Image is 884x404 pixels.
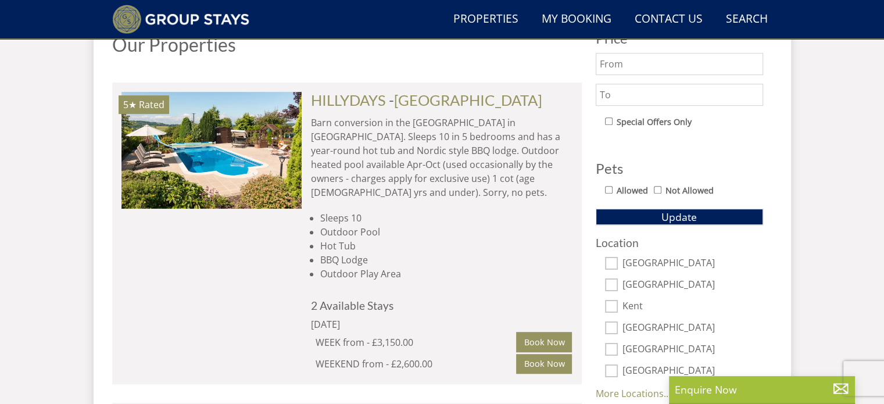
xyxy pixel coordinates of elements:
[596,84,763,106] input: To
[516,332,572,352] a: Book Now
[665,184,714,197] label: Not Allowed
[316,357,517,371] div: WEEKEND from - £2,600.00
[112,5,250,34] img: Group Stays
[537,6,616,33] a: My Booking
[311,317,468,331] div: [DATE]
[320,225,572,239] li: Outdoor Pool
[311,116,572,199] p: Barn conversion in the [GEOGRAPHIC_DATA] in [GEOGRAPHIC_DATA]. Sleeps 10 in 5 bedrooms and has a ...
[394,91,542,109] a: [GEOGRAPHIC_DATA]
[311,299,572,312] h4: 2 Available Stays
[516,354,572,374] a: Book Now
[596,31,763,46] h3: Price
[320,239,572,253] li: Hot Tub
[622,279,763,292] label: [GEOGRAPHIC_DATA]
[596,387,671,400] a: More Locations...
[622,344,763,356] label: [GEOGRAPHIC_DATA]
[596,53,763,75] input: From
[320,211,572,225] li: Sleeps 10
[617,184,648,197] label: Allowed
[121,92,302,208] a: 5★ Rated
[389,91,542,109] span: -
[675,382,849,397] p: Enquire Now
[316,335,517,349] div: WEEK from - £3,150.00
[617,116,692,128] label: Special Offers Only
[661,210,697,224] span: Update
[596,161,763,176] h3: Pets
[630,6,707,33] a: Contact Us
[139,98,164,111] span: Rated
[596,237,763,249] h3: Location
[622,301,763,313] label: Kent
[721,6,772,33] a: Search
[311,91,386,109] a: HILLYDAYS
[622,258,763,270] label: [GEOGRAPHIC_DATA]
[320,267,572,281] li: Outdoor Play Area
[622,322,763,335] label: [GEOGRAPHIC_DATA]
[622,365,763,378] label: [GEOGRAPHIC_DATA]
[449,6,523,33] a: Properties
[112,34,582,55] h1: Our Properties
[320,253,572,267] li: BBQ Lodge
[596,209,763,225] button: Update
[123,98,137,111] span: HILLYDAYS has a 5 star rating under the Quality in Tourism Scheme
[121,92,302,208] img: hillydays-holiday-home-devon-accomodation-sleeps-9-pool.original.jpg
